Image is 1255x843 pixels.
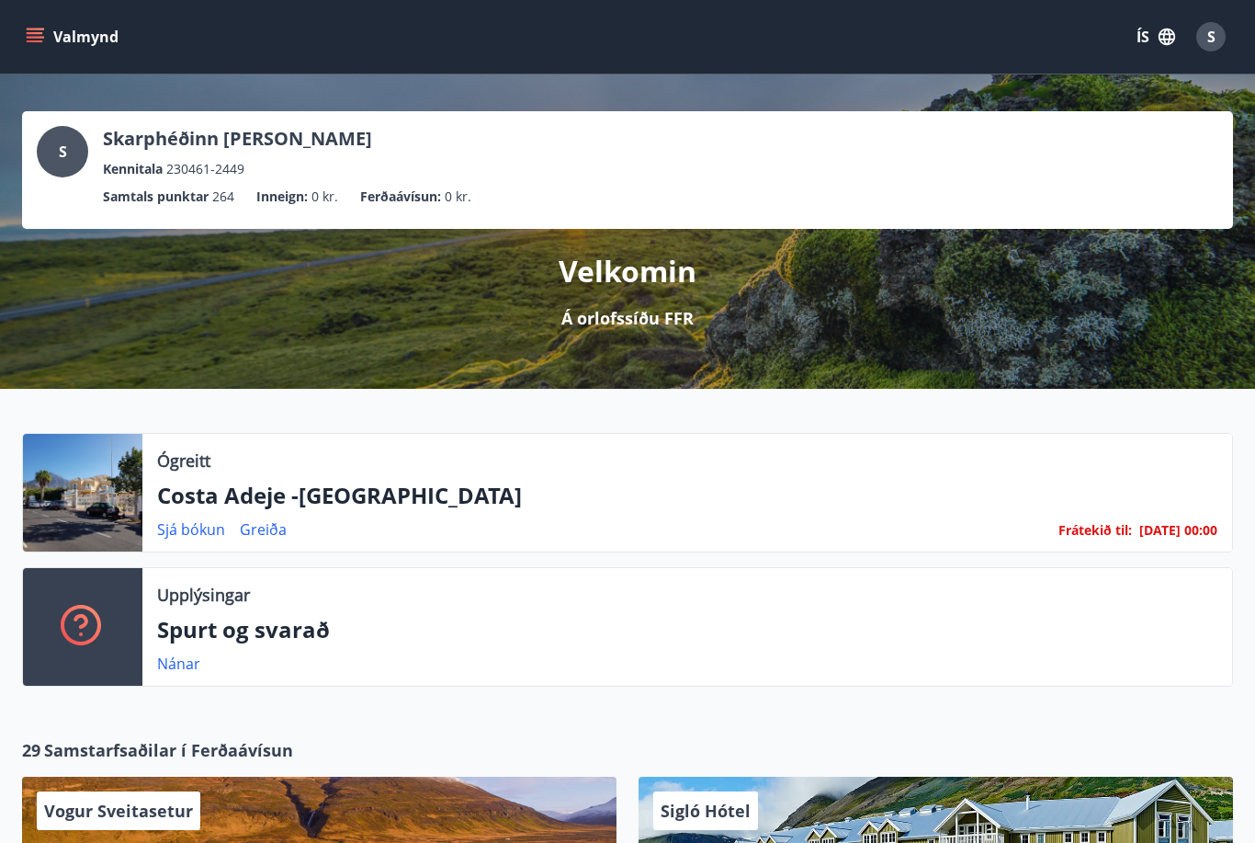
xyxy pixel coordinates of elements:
span: S [59,142,67,162]
span: S [1207,27,1215,47]
span: Samstarfsaðilar í Ferðaávísun [44,738,293,762]
span: 230461-2449 [166,159,244,179]
p: Inneign : [256,187,308,207]
a: Sjá bókun [157,519,225,540]
span: Frátekið til : [1058,520,1132,541]
p: Costa Adeje -[GEOGRAPHIC_DATA] [157,480,1217,511]
span: 264 [212,187,234,207]
button: S [1189,15,1233,59]
span: [DATE] 00:00 [1139,521,1217,539]
a: Greiða [240,519,287,540]
span: Sigló Hótel [661,800,751,822]
p: Ferðaávísun : [360,187,441,207]
span: 29 [22,738,40,762]
p: Skarphéðinn [PERSON_NAME] [103,126,372,152]
span: 0 kr. [445,187,471,207]
p: Velkomin [559,251,696,291]
p: Kennitala [103,159,163,179]
span: Vogur Sveitasetur [44,800,193,822]
p: Upplýsingar [157,583,250,607]
a: Nánar [157,654,200,674]
p: Ógreitt [157,449,210,473]
p: Samtals punktar [103,187,209,207]
span: 0 kr. [311,187,338,207]
p: Spurt og svarað [157,614,1217,645]
button: menu [22,20,126,53]
p: Á orlofssíðu FFR [561,306,694,330]
button: ÍS [1126,20,1185,53]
